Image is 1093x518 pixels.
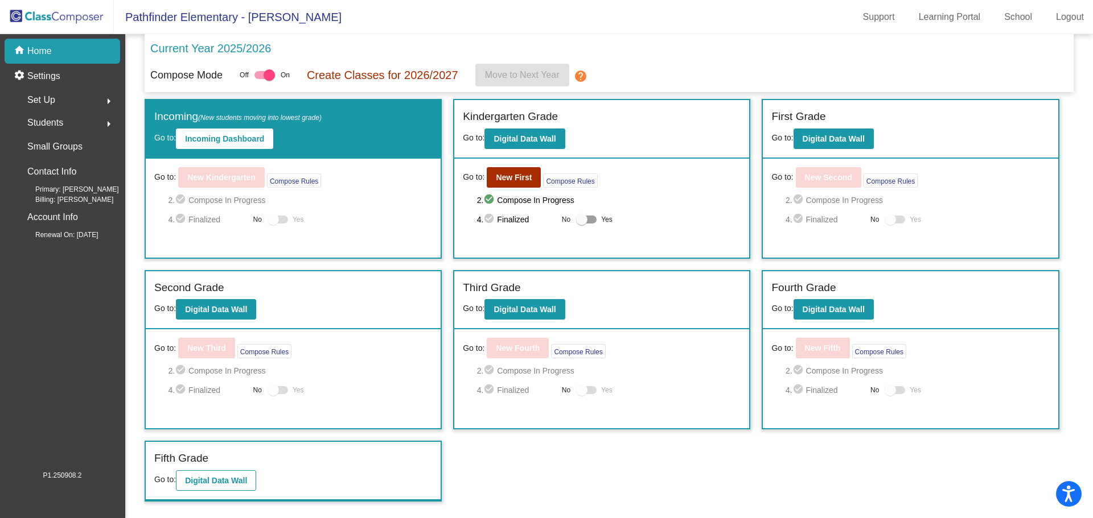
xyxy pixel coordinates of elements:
button: Digital Data Wall [794,129,874,149]
label: Incoming [154,109,322,125]
p: Current Year 2025/2026 [150,40,271,57]
a: School [995,8,1041,26]
mat-icon: arrow_right [102,94,116,108]
mat-icon: home [14,44,27,58]
span: 2. Compose In Progress [477,364,741,378]
mat-icon: check_circle [175,193,188,207]
span: No [870,385,879,395]
a: Support [854,8,904,26]
button: Compose Rules [267,173,321,188]
span: No [253,385,262,395]
mat-icon: check_circle [175,364,188,378]
button: New Third [178,338,235,358]
span: 2. Compose In Progress [786,364,1050,378]
span: 4. Finalized [786,383,865,397]
p: Compose Mode [150,68,223,83]
span: Go to: [463,133,484,142]
button: Digital Data Wall [176,470,256,491]
span: Pathfinder Elementary - [PERSON_NAME] [114,8,342,26]
mat-icon: help [574,69,587,83]
span: 4. Finalized [477,383,556,397]
span: No [253,214,262,225]
button: Move to Next Year [475,64,569,86]
button: Compose Rules [852,344,906,358]
span: Yes [601,383,613,397]
p: Contact Info [27,164,76,180]
b: New First [496,173,532,182]
span: Billing: [PERSON_NAME] [17,194,113,205]
span: No [562,385,570,395]
mat-icon: check_circle [792,383,806,397]
b: Digital Data Wall [494,134,556,143]
span: Go to: [771,304,793,313]
b: New Third [187,343,226,353]
button: Digital Data Wall [484,129,565,149]
mat-icon: check_circle [483,383,497,397]
span: 4. Finalized [168,383,247,397]
b: Digital Data Wall [494,305,556,314]
mat-icon: check_circle [483,364,497,378]
b: Digital Data Wall [803,134,865,143]
button: New First [487,167,541,188]
button: Compose Rules [864,173,918,188]
span: Go to: [771,171,793,183]
span: No [870,214,879,225]
span: 2. Compose In Progress [168,193,432,207]
span: Go to: [154,171,176,183]
mat-icon: check_circle [483,213,497,226]
span: 4. Finalized [477,213,556,226]
span: Move to Next Year [485,70,560,80]
b: New Second [805,173,852,182]
span: No [562,214,570,225]
span: Yes [910,383,921,397]
button: Compose Rules [237,344,291,358]
a: Learning Portal [910,8,990,26]
span: Go to: [154,342,176,354]
span: (New students moving into lowest grade) [198,114,322,122]
span: Yes [910,213,921,226]
span: Yes [293,213,304,226]
button: Compose Rules [551,344,605,358]
b: New Fourth [496,343,540,353]
span: 2. Compose In Progress [477,193,741,207]
mat-icon: check_circle [792,193,806,207]
b: New Kindergarten [187,173,256,182]
label: First Grade [771,109,825,125]
span: Renewal On: [DATE] [17,230,98,240]
button: New Fourth [487,338,549,358]
mat-icon: check_circle [792,213,806,226]
label: Fourth Grade [771,280,836,296]
span: 2. Compose In Progress [168,364,432,378]
span: Set Up [27,92,55,108]
p: Settings [27,69,60,83]
label: Third Grade [463,280,520,296]
p: Home [27,44,52,58]
button: New Second [796,167,861,188]
button: New Kindergarten [178,167,265,188]
p: Small Groups [27,139,83,155]
b: New Fifth [805,343,841,353]
button: Incoming Dashboard [176,129,273,149]
span: Yes [293,383,304,397]
mat-icon: settings [14,69,27,83]
span: 4. Finalized [168,213,247,226]
span: On [281,70,290,80]
mat-icon: check_circle [483,193,497,207]
mat-icon: check_circle [792,364,806,378]
mat-icon: check_circle [175,383,188,397]
span: 4. Finalized [786,213,865,226]
mat-icon: arrow_right [102,117,116,131]
b: Digital Data Wall [185,305,247,314]
button: Digital Data Wall [484,299,565,320]
span: Go to: [154,133,176,142]
p: Account Info [27,209,78,225]
span: Students [27,115,63,131]
button: Digital Data Wall [794,299,874,320]
b: Incoming Dashboard [185,134,264,143]
span: Go to: [771,133,793,142]
span: 2. Compose In Progress [786,193,1050,207]
button: Compose Rules [543,173,597,188]
span: Go to: [463,342,484,354]
p: Create Classes for 2026/2027 [307,67,458,84]
span: Go to: [463,171,484,183]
